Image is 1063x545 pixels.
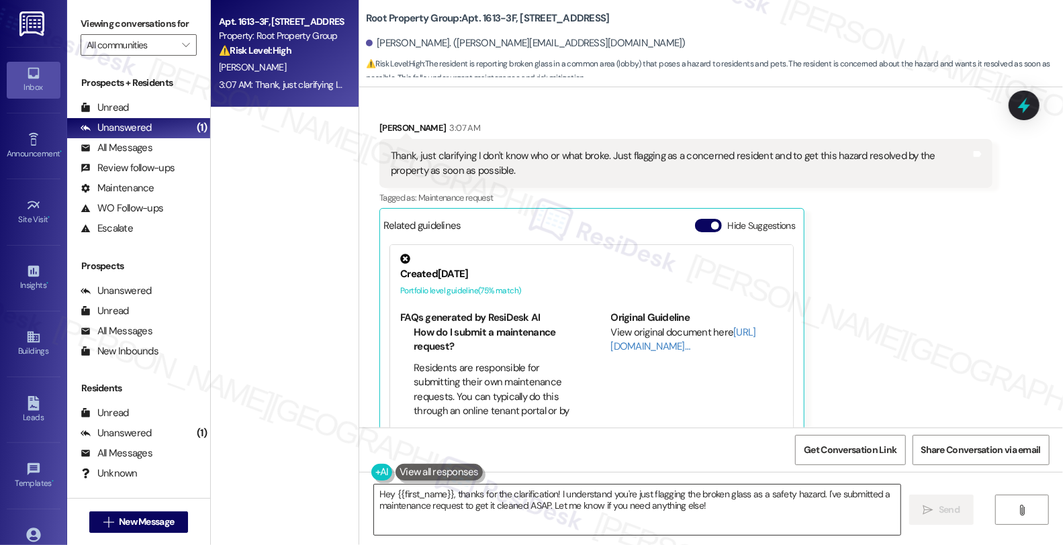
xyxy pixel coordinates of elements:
div: 3:07 AM [447,121,480,135]
textarea: Hey {{first_name}}, thanks for the clarification! I understand you're just flagging the broken gl... [374,485,900,535]
div: Review follow-ups [81,161,175,175]
div: Residents [67,381,210,395]
div: Prospects [67,259,210,273]
div: Unknown [81,466,138,481]
div: Created [DATE] [400,267,783,281]
b: Original Guideline [611,311,690,324]
div: 3:07 AM: Thank, just clarifying I don't know who or what broke. Just flagging as a concerned resi... [219,79,872,91]
li: Residents are responsible for submitting their own maintenance requests. You can typically do thi... [414,361,573,448]
div: (1) [193,423,210,444]
img: ResiDesk Logo [19,11,47,36]
span: • [60,147,62,156]
li: How do I submit a maintenance request? [414,326,573,354]
label: Hide Suggestions [727,219,795,233]
span: Share Conversation via email [921,443,1041,457]
div: Unanswered [81,284,152,298]
div: New Inbounds [81,344,158,358]
a: Leads [7,392,60,428]
div: View original document here [611,326,784,354]
span: • [46,279,48,288]
div: (1) [193,117,210,138]
label: Viewing conversations for [81,13,197,34]
strong: ⚠️ Risk Level: High [219,44,291,56]
a: [URL][DOMAIN_NAME]… [611,326,756,353]
i:  [1017,505,1027,515]
span: • [52,477,54,486]
div: [PERSON_NAME] [379,121,992,140]
div: Unanswered [81,426,152,440]
strong: ⚠️ Risk Level: High [366,58,424,69]
i:  [103,517,113,528]
a: Site Visit • [7,194,60,230]
a: Templates • [7,458,60,494]
div: Unread [81,101,129,115]
div: Portfolio level guideline ( 75 % match) [400,284,783,298]
div: Prospects + Residents [67,76,210,90]
div: Escalate [81,221,133,236]
div: All Messages [81,446,152,460]
div: Maintenance [81,181,154,195]
div: Thank, just clarifying I don't know who or what broke. Just flagging as a concerned resident and ... [391,149,971,178]
i:  [923,505,933,515]
span: [PERSON_NAME] [219,61,286,73]
span: Get Conversation Link [804,443,896,457]
a: Insights • [7,260,60,296]
span: : The resident is reporting broken glass in a common area (lobby) that poses a hazard to resident... [366,57,1063,86]
span: • [48,213,50,222]
div: Unanswered [81,121,152,135]
button: Send [909,495,974,525]
div: Unread [81,304,129,318]
button: Share Conversation via email [913,435,1050,465]
div: Property: Root Property Group [219,29,343,43]
div: All Messages [81,141,152,155]
div: All Messages [81,324,152,338]
span: Maintenance request [418,192,494,203]
div: Tagged as: [379,188,992,207]
input: All communities [87,34,175,56]
div: Apt. 1613-3F, [STREET_ADDRESS] [219,15,343,29]
div: WO Follow-ups [81,201,163,215]
span: New Message [119,515,174,529]
i:  [182,40,189,50]
div: [PERSON_NAME]. ([PERSON_NAME][EMAIL_ADDRESS][DOMAIN_NAME]) [366,36,686,50]
b: Root Property Group: Apt. 1613-3F, [STREET_ADDRESS] [366,11,610,26]
button: New Message [89,511,189,533]
a: Inbox [7,62,60,98]
b: FAQs generated by ResiDesk AI [400,311,540,324]
a: Buildings [7,326,60,362]
div: Unread [81,406,129,420]
button: Get Conversation Link [795,435,905,465]
div: Related guidelines [383,219,461,238]
span: Send [939,503,960,517]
